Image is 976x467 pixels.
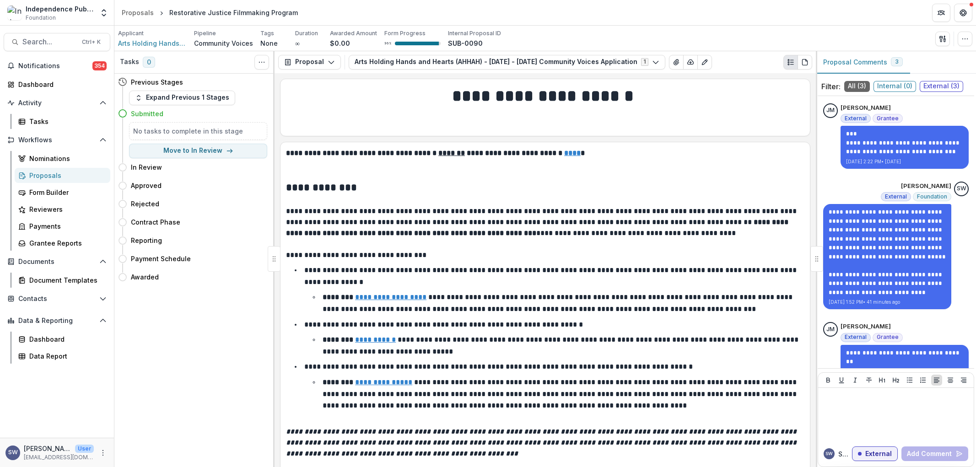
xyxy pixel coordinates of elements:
[254,55,269,70] button: Toggle View Cancelled Tasks
[7,5,22,20] img: Independence Public Media Foundation
[97,447,108,458] button: More
[825,451,833,456] div: Sherella Williams
[841,103,891,113] p: [PERSON_NAME]
[15,114,110,129] a: Tasks
[917,193,947,200] span: Foundation
[97,4,110,22] button: Open entity switcher
[295,38,300,48] p: ∞
[863,375,874,386] button: Strike
[18,258,96,266] span: Documents
[957,186,966,192] div: Sherella Williams
[4,133,110,147] button: Open Workflows
[133,126,263,136] h5: No tasks to complete in this stage
[143,57,155,68] span: 0
[846,158,963,165] p: [DATE] 2:22 PM • [DATE]
[448,38,483,48] p: SUB-0090
[129,91,235,105] button: Expand Previous 1 Stages
[4,96,110,110] button: Open Activity
[697,55,712,70] button: Edit as form
[874,81,916,92] span: Internal ( 0 )
[15,202,110,217] a: Reviewers
[15,349,110,364] a: Data Report
[15,219,110,234] a: Payments
[845,115,867,122] span: External
[877,334,899,340] span: Grantee
[8,450,18,456] div: Sherella Williams
[80,37,102,47] div: Ctrl + K
[384,40,391,47] p: 96 %
[131,254,191,263] h4: Payment Schedule
[29,334,103,344] div: Dashboard
[829,299,946,306] p: [DATE] 1:52 PM • 41 minutes ago
[845,334,867,340] span: External
[958,375,969,386] button: Align Right
[823,375,834,386] button: Bold
[4,254,110,269] button: Open Documents
[29,154,103,163] div: Nominations
[120,58,139,66] h3: Tasks
[895,59,899,65] span: 3
[29,221,103,231] div: Payments
[384,29,426,38] p: Form Progress
[349,55,665,70] button: Arts Holding Hands and Hearts (AHHAH) - [DATE] - [DATE] Community Voices Application1
[29,238,103,248] div: Grantee Reports
[330,29,377,38] p: Awarded Amount
[131,162,162,172] h4: In Review
[260,38,278,48] p: None
[954,4,972,22] button: Get Help
[330,38,350,48] p: $0.00
[122,8,154,17] div: Proposals
[22,38,76,46] span: Search...
[278,55,341,70] button: Proposal
[18,99,96,107] span: Activity
[15,236,110,251] a: Grantee Reports
[838,449,852,459] p: Sherella W
[850,375,861,386] button: Italicize
[4,77,110,92] a: Dashboard
[18,62,92,70] span: Notifications
[877,375,888,386] button: Heading 1
[18,80,103,89] div: Dashboard
[798,55,812,70] button: PDF view
[669,55,684,70] button: View Attached Files
[15,168,110,183] a: Proposals
[15,151,110,166] a: Nominations
[945,375,956,386] button: Align Center
[841,322,891,331] p: [PERSON_NAME]
[931,375,942,386] button: Align Left
[18,136,96,144] span: Workflows
[118,38,187,48] span: Arts Holding Hands and Hearts (AHHAH)
[29,117,103,126] div: Tasks
[448,29,501,38] p: Internal Proposal ID
[816,51,910,74] button: Proposal Comments
[15,273,110,288] a: Document Templates
[917,375,928,386] button: Ordered List
[826,327,835,333] div: Jan Michener
[932,4,950,22] button: Partners
[131,217,180,227] h4: Contract Phase
[901,182,951,191] p: [PERSON_NAME]
[877,115,899,122] span: Grantee
[15,185,110,200] a: Form Builder
[118,29,144,38] p: Applicant
[826,107,835,113] div: Jan Michener
[885,193,907,200] span: External
[4,313,110,328] button: Open Data & Reporting
[75,445,94,453] p: User
[29,351,103,361] div: Data Report
[18,317,96,325] span: Data & Reporting
[131,272,159,282] h4: Awarded
[920,81,963,92] span: External ( 3 )
[890,375,901,386] button: Heading 2
[131,109,163,118] h4: Submitted
[24,453,94,462] p: [EMAIL_ADDRESS][DOMAIN_NAME]
[844,81,870,92] span: All ( 3 )
[4,59,110,73] button: Notifications354
[295,29,318,38] p: Duration
[194,38,253,48] p: Community Voices
[26,4,94,14] div: Independence Public Media Foundation
[29,204,103,214] div: Reviewers
[783,55,798,70] button: Plaintext view
[904,375,915,386] button: Bullet List
[118,6,302,19] nav: breadcrumb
